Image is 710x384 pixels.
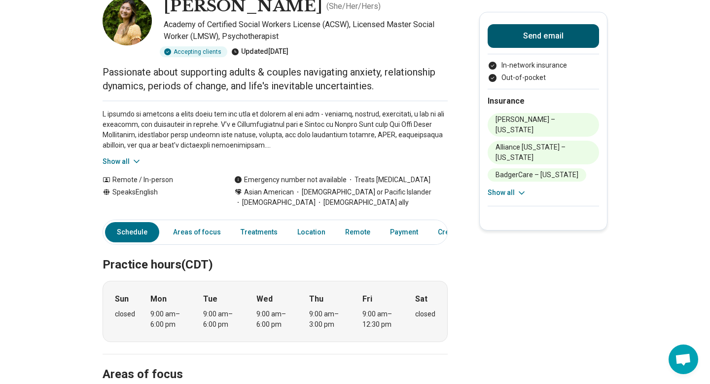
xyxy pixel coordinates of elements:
[488,60,599,83] ul: Payment options
[669,345,698,374] div: Open chat
[244,187,294,197] span: Asian American
[105,222,159,242] a: Schedule
[291,222,331,242] a: Location
[316,197,409,208] span: [DEMOGRAPHIC_DATA] ally
[432,222,481,242] a: Credentials
[234,175,347,185] div: Emergency number not available
[347,175,430,185] span: Treats [MEDICAL_DATA]
[488,188,527,198] button: Show all
[294,187,431,197] span: [DEMOGRAPHIC_DATA] or Pacific Islander
[231,46,288,57] div: Updated [DATE]
[339,222,376,242] a: Remote
[103,187,214,208] div: Speaks English
[164,19,448,42] p: Academy of Certified Social Workers License (ACSW), Licensed Master Social Worker (LMSW), Psychot...
[103,281,448,342] div: When does the program meet?
[309,293,323,305] strong: Thu
[103,343,448,383] h2: Areas of focus
[203,309,241,330] div: 9:00 am – 6:00 pm
[488,113,599,137] li: [PERSON_NAME] – [US_STATE]
[415,309,435,319] div: closed
[488,60,599,71] li: In-network insurance
[384,222,424,242] a: Payment
[488,95,599,107] h2: Insurance
[150,309,188,330] div: 9:00 am – 6:00 pm
[203,293,217,305] strong: Tue
[167,222,227,242] a: Areas of focus
[235,222,284,242] a: Treatments
[115,309,135,319] div: closed
[256,309,294,330] div: 9:00 am – 6:00 pm
[362,309,400,330] div: 9:00 am – 12:30 pm
[103,175,214,185] div: Remote / In-person
[103,233,448,273] h2: Practice hours (CDT)
[103,156,142,167] button: Show all
[160,46,227,57] div: Accepting clients
[103,65,448,93] p: Passionate about supporting adults & couples navigating anxiety, relationship dynamics, periods o...
[309,309,347,330] div: 9:00 am – 3:00 pm
[488,73,599,83] li: Out-of-pocket
[115,293,129,305] strong: Sun
[326,0,381,12] p: ( She/Her/Hers )
[362,293,372,305] strong: Fri
[415,293,427,305] strong: Sat
[256,293,273,305] strong: Wed
[488,141,599,164] li: Alliance [US_STATE] – [US_STATE]
[103,109,448,151] p: L ipsumdo si ametcons a elits doeiu tem inc utla et dolorem al eni adm - veniamq, nostrud, exerci...
[150,293,167,305] strong: Mon
[488,24,599,48] button: Send email
[234,197,316,208] span: [DEMOGRAPHIC_DATA]
[488,168,586,182] li: BadgerCare – [US_STATE]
